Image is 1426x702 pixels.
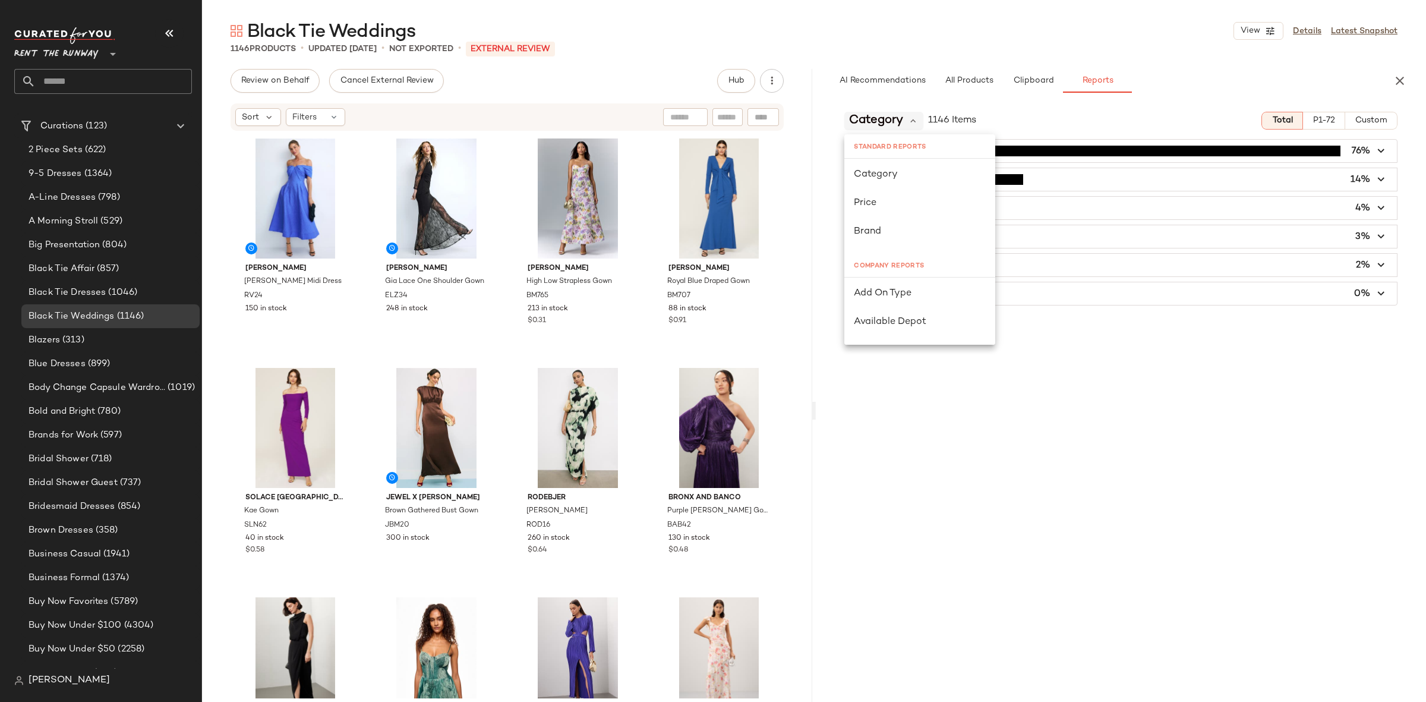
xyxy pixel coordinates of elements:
[29,405,95,418] span: Bold and Bright
[717,69,755,93] button: Hub
[1303,112,1345,130] button: P1-72
[241,76,310,86] span: Review on Behalf
[854,317,926,327] span: Available Depot
[659,138,778,259] img: BM707.jpg
[377,368,496,488] img: JBM20.jpg
[668,493,769,503] span: Bronx and Banco
[1355,116,1387,125] span: Custom
[14,40,99,62] span: Rent the Runway
[528,545,547,556] span: $0.64
[29,666,92,680] span: Casual [DATE]
[247,20,415,44] span: Black Tie Weddings
[854,198,876,208] span: Price
[60,333,84,347] span: (313)
[386,263,487,274] span: [PERSON_NAME]
[466,42,555,56] p: External REVIEW
[82,167,112,181] span: (1364)
[95,405,121,418] span: (780)
[244,520,267,531] span: SLN62
[1345,112,1397,130] button: Custom
[14,676,24,685] img: svg%3e
[845,282,1397,305] button: Necklaces (2)0%
[115,643,144,656] span: (2258)
[849,112,903,130] span: Category
[1261,112,1302,130] button: Total
[1293,25,1321,37] a: Details
[526,291,548,301] span: BM765
[528,533,570,544] span: 260 in stock
[115,500,141,514] span: (854)
[245,493,346,503] span: Solace [GEOGRAPHIC_DATA]
[844,256,995,277] div: COMPANY REPORTS
[94,262,119,276] span: (857)
[668,263,769,274] span: [PERSON_NAME]
[29,595,108,609] span: Buy Now Favorites
[526,506,588,517] span: [PERSON_NAME]
[29,381,165,395] span: Body Change Capsule Wardrobe
[29,215,98,228] span: A Morning Stroll
[29,524,93,537] span: Brown Dresses
[244,506,279,517] span: Kae Gown
[659,368,778,488] img: BAB42.jpg
[329,69,443,93] button: Cancel External Review
[1272,116,1292,125] span: Total
[29,167,82,181] span: 9-5 Dresses
[518,368,638,488] img: ROD16.jpg
[29,476,118,490] span: Bridal Shower Guest
[245,304,287,314] span: 150 in stock
[668,316,686,326] span: $0.91
[339,76,433,86] span: Cancel External Review
[844,137,995,158] div: STANDARD REPORTS
[845,225,1397,248] button: Handbags (32)3%
[98,215,122,228] span: (529)
[377,138,496,259] img: ELZ34.jpg
[106,286,137,300] span: (1046)
[1240,26,1260,36] span: View
[667,506,768,517] span: Purple [PERSON_NAME] Gown
[29,310,115,323] span: Black Tie Weddings
[945,76,993,86] span: All Products
[458,42,461,56] span: •
[29,673,110,688] span: [PERSON_NAME]
[83,119,107,133] span: (123)
[839,76,926,86] span: AI Recommendations
[96,191,120,204] span: (798)
[728,76,744,86] span: Hub
[385,506,478,517] span: Brown Gathered Bust Gown
[245,545,264,556] span: $0.58
[526,276,612,287] span: High Low Strapless Gown
[845,254,1397,276] button: Jumpsuits (28)2%
[29,547,101,561] span: Business Casual
[667,291,690,301] span: BM707
[40,119,83,133] span: Curations
[29,191,96,204] span: A-Line Dresses
[668,533,710,544] span: 130 in stock
[1331,25,1397,37] a: Latest Snapshot
[122,619,154,632] span: (4304)
[29,619,122,632] span: Buy Now Under $100
[92,666,118,680] span: (908)
[1313,116,1335,125] span: P1-72
[29,333,60,347] span: Blazers
[108,595,138,609] span: (5789)
[245,533,284,544] span: 40 in stock
[115,310,144,323] span: (1146)
[292,111,317,124] span: Filters
[231,45,250,53] span: 1146
[242,111,259,124] span: Sort
[389,43,453,55] p: Not Exported
[854,169,898,180] span: Category
[668,304,706,314] span: 88 in stock
[667,520,691,531] span: BAB42
[845,197,1397,219] button: Earrings (51)4%
[1012,76,1053,86] span: Clipboard
[668,545,688,556] span: $0.48
[244,276,342,287] span: [PERSON_NAME] Midi Dress
[518,138,638,259] img: BM765.jpg
[29,238,100,252] span: Big Presentation
[89,452,112,466] span: (718)
[29,643,115,656] span: Buy Now Under $50
[928,114,976,128] span: 1146 Items
[386,533,430,544] span: 300 in stock
[667,276,750,287] span: Royal Blue Draped Gown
